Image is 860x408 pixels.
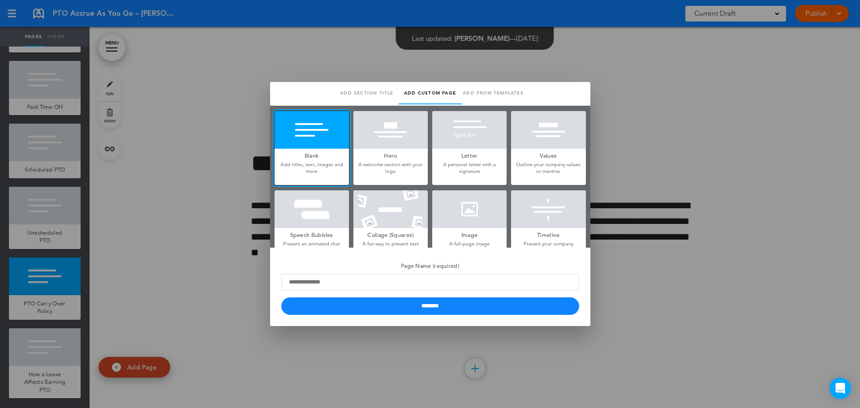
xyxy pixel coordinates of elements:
[353,149,428,161] h5: Hero
[432,161,507,175] p: A personal letter with a signature
[432,228,507,241] h5: Image
[281,259,579,271] h5: Page Name (required)
[275,241,349,254] p: Present an animated chat conversation
[432,241,507,247] p: A full-page image
[353,241,428,254] p: A fun way to present text and photos
[275,149,349,161] h5: Blank
[511,241,585,254] p: Present your company history
[511,161,585,175] p: Outline your company values or mantras
[335,82,399,104] a: Add section title
[275,161,349,175] p: Add titles, text, images and more
[830,378,851,399] div: Open Intercom Messenger
[275,228,349,241] h5: Speech Bubbles
[511,228,585,241] h5: Timeline
[353,228,428,241] h5: Collage (Squares)
[432,149,507,161] h5: Letter
[511,149,585,161] h5: Values
[462,82,525,104] a: Add from templates
[281,274,579,291] input: Page Name (required)
[399,82,462,104] a: Add custom page
[353,161,428,175] p: A welcome section with your logo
